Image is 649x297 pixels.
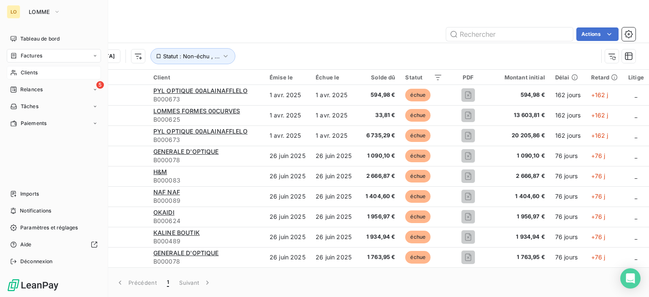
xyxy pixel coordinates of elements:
div: Statut [405,74,442,81]
td: 1 avr. 2025 [311,85,357,105]
button: Précédent [111,274,162,292]
td: 1 avr. 2025 [265,125,311,146]
span: échue [405,231,431,243]
span: 2 666,87 € [362,172,395,180]
div: Échue le [316,74,352,81]
span: échue [405,210,431,223]
span: +162 j [591,112,608,119]
span: Paiements [21,120,46,127]
span: GENERALE D'OPTIQUE [153,148,219,155]
td: 26 juin 2025 [311,227,357,247]
span: 1 090,10 € [362,152,395,160]
td: 26 juin 2025 [265,207,311,227]
span: _ [635,132,637,139]
span: Paramètres et réglages [20,224,78,232]
span: PYL OPTIQUE 00ALAINAFFLELO [153,87,248,94]
span: 2 666,87 € [494,172,545,180]
td: 1 avr. 2025 [265,105,311,125]
span: échue [405,109,431,122]
span: +162 j [591,132,608,139]
span: +76 j [591,233,605,240]
span: +76 j [591,152,605,159]
span: _ [635,253,637,261]
td: 26 juin 2025 [265,267,311,288]
span: 1 763,95 € [362,253,395,262]
span: 13 603,81 € [494,111,545,120]
td: 26 juin 2025 [311,166,357,186]
td: 26 juin 2025 [265,247,311,267]
span: 594,98 € [362,91,395,99]
div: Litige [628,74,644,81]
span: LOMMES FORMES 00CURVES [153,107,240,114]
img: Logo LeanPay [7,278,59,292]
span: H&M [153,168,167,175]
span: 5 [96,81,104,89]
span: 594,98 € [494,91,545,99]
span: B000624 [153,217,259,225]
span: _ [635,233,637,240]
span: 1 404,60 € [362,192,395,201]
span: échue [405,170,431,183]
span: B000078 [153,257,259,266]
div: Client [153,74,259,81]
td: 26 juin 2025 [265,166,311,186]
td: 26 juin 2025 [311,186,357,207]
td: 162 jours [550,85,586,105]
div: Montant initial [494,74,545,81]
span: échue [405,190,431,203]
span: Factures [21,52,42,60]
button: Statut : Non-échu , ... [150,48,235,64]
span: +76 j [591,213,605,220]
span: 33,81 € [362,111,395,120]
span: _ [635,213,637,220]
div: Délai [555,74,581,81]
span: +76 j [591,193,605,200]
span: GENERALE D'OPTIQUE [153,249,219,256]
span: KALINE BOUTIK [153,229,200,236]
span: OKAIDI [153,209,175,216]
span: _ [635,193,637,200]
td: 26 juin 2025 [311,207,357,227]
span: B000089 [153,196,259,205]
td: 26 juin 2025 [311,247,357,267]
div: Solde dû [362,74,395,81]
div: Émise le [270,74,305,81]
span: 1 763,95 € [494,253,545,262]
span: B000625 [153,115,259,124]
span: +76 j [591,253,605,261]
td: 26 juin 2025 [265,186,311,207]
input: Rechercher [446,27,573,41]
span: _ [635,172,637,180]
span: B000673 [153,95,259,104]
td: 76 jours [550,186,586,207]
span: Aide [20,241,32,248]
span: _ [635,91,637,98]
span: échue [405,251,431,264]
td: 76 jours [550,146,586,166]
td: 26 juin 2025 [311,267,357,288]
td: 76 jours [550,267,586,288]
span: 6 735,29 € [362,131,395,140]
span: B000078 [153,156,259,164]
td: 76 jours [550,227,586,247]
span: 1 956,97 € [494,213,545,221]
span: Notifications [20,207,51,215]
span: 20 205,86 € [494,131,545,140]
span: 1 404,60 € [494,192,545,201]
span: échue [405,129,431,142]
span: Imports [20,190,39,198]
div: PDF [453,74,484,81]
td: 76 jours [550,166,586,186]
span: +76 j [591,172,605,180]
button: Suivant [174,274,217,292]
span: _ [635,152,637,159]
td: 76 jours [550,247,586,267]
td: 162 jours [550,105,586,125]
span: échue [405,150,431,162]
span: _ [635,112,637,119]
span: échue [405,89,431,101]
span: 1 [167,278,169,287]
span: NAF NAF [153,188,180,196]
td: 26 juin 2025 [265,227,311,247]
span: 1 956,97 € [362,213,395,221]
